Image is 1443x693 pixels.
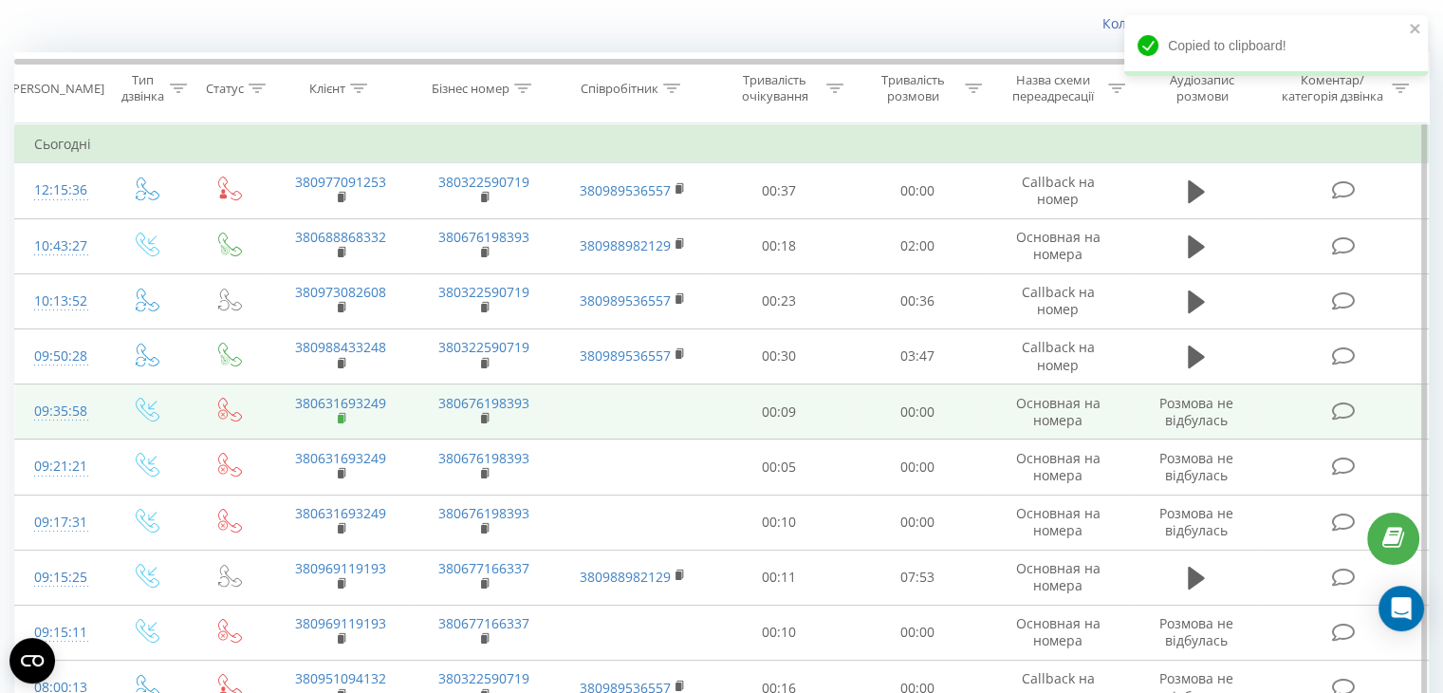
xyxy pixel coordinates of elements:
[581,81,658,97] div: Співробітник
[309,81,345,97] div: Клієнт
[865,72,960,104] div: Тривалість розмови
[295,504,386,522] a: 380631693249
[711,495,848,550] td: 00:10
[295,449,386,467] a: 380631693249
[9,81,104,97] div: [PERSON_NAME]
[986,495,1129,550] td: Основная на номера
[580,291,671,309] a: 380989536557
[295,338,386,356] a: 380988433248
[711,273,848,328] td: 00:23
[438,173,529,191] a: 380322590719
[848,328,986,384] td: 03:47
[34,614,84,651] div: 09:15:11
[580,346,671,365] a: 380989536557
[711,384,848,440] td: 00:09
[34,228,84,265] div: 10:43:27
[295,669,386,687] a: 380951094132
[848,605,986,660] td: 00:00
[1004,72,1103,104] div: Назва схеми переадресації
[295,228,386,246] a: 380688868332
[986,605,1129,660] td: Основная на номера
[1159,504,1233,539] span: Розмова не відбулась
[34,172,84,209] div: 12:15:36
[9,638,55,684] button: Open CMP widget
[1159,449,1233,484] span: Розмова не відбулась
[438,504,529,522] a: 380676198393
[1378,586,1424,631] div: Open Intercom Messenger
[1409,21,1422,39] button: close
[848,163,986,218] td: 00:00
[438,559,529,577] a: 380677166337
[438,614,529,632] a: 380677166337
[438,283,529,301] a: 380322590719
[1159,614,1233,649] span: Розмова не відбулась
[438,449,529,467] a: 380676198393
[34,393,84,430] div: 09:35:58
[1124,15,1428,76] div: Copied to clipboard!
[34,504,84,541] div: 09:17:31
[711,550,848,605] td: 00:11
[580,236,671,254] a: 380988982129
[711,328,848,384] td: 00:30
[848,384,986,440] td: 00:00
[848,550,986,605] td: 07:53
[848,495,986,550] td: 00:00
[711,605,848,660] td: 00:10
[295,173,386,191] a: 380977091253
[34,559,84,596] div: 09:15:25
[120,72,164,104] div: Тип дзвінка
[15,125,1429,163] td: Сьогодні
[848,440,986,495] td: 00:00
[438,228,529,246] a: 380676198393
[295,394,386,412] a: 380631693249
[295,283,386,301] a: 380973082608
[580,181,671,199] a: 380989536557
[295,559,386,577] a: 380969119193
[986,273,1129,328] td: Callback на номер
[34,283,84,320] div: 10:13:52
[1102,14,1429,32] a: Коли дані можуть відрізнятися вiд інших систем
[438,394,529,412] a: 380676198393
[580,568,671,586] a: 380988982129
[438,338,529,356] a: 380322590719
[295,614,386,632] a: 380969119193
[34,338,84,375] div: 09:50:28
[34,448,84,485] div: 09:21:21
[986,440,1129,495] td: Основная на номера
[1159,394,1233,429] span: Розмова не відбулась
[711,163,848,218] td: 00:37
[986,163,1129,218] td: Callback на номер
[848,218,986,273] td: 02:00
[986,384,1129,440] td: Основная на номера
[986,218,1129,273] td: Основная на номера
[711,218,848,273] td: 00:18
[986,550,1129,605] td: Основная на номера
[711,440,848,495] td: 00:05
[438,669,529,687] a: 380322590719
[728,72,823,104] div: Тривалість очікування
[432,81,509,97] div: Бізнес номер
[206,81,244,97] div: Статус
[986,328,1129,384] td: Callback на номер
[848,273,986,328] td: 00:36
